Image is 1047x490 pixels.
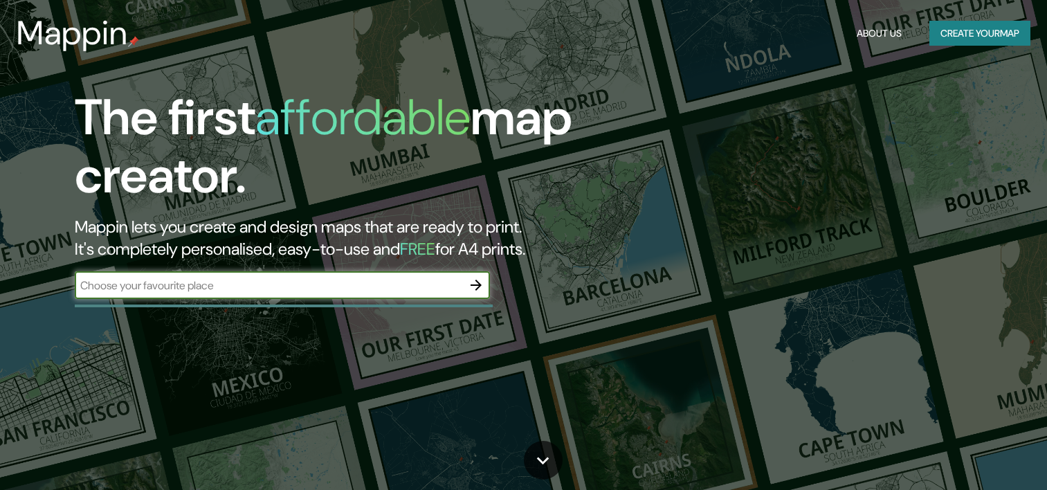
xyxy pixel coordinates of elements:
h3: Mappin [17,14,128,53]
h1: The first map creator. [75,89,599,216]
button: Create yourmap [929,21,1030,46]
font: Create your map [940,25,1019,42]
img: mappin-pin [128,36,139,47]
h2: Mappin lets you create and design maps that are ready to print. It's completely personalised, eas... [75,216,599,260]
h5: FREE [400,238,435,260]
font: About Us [857,25,902,42]
h1: affordable [255,85,471,149]
button: About Us [851,21,907,46]
input: Choose your favourite place [75,278,462,293]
